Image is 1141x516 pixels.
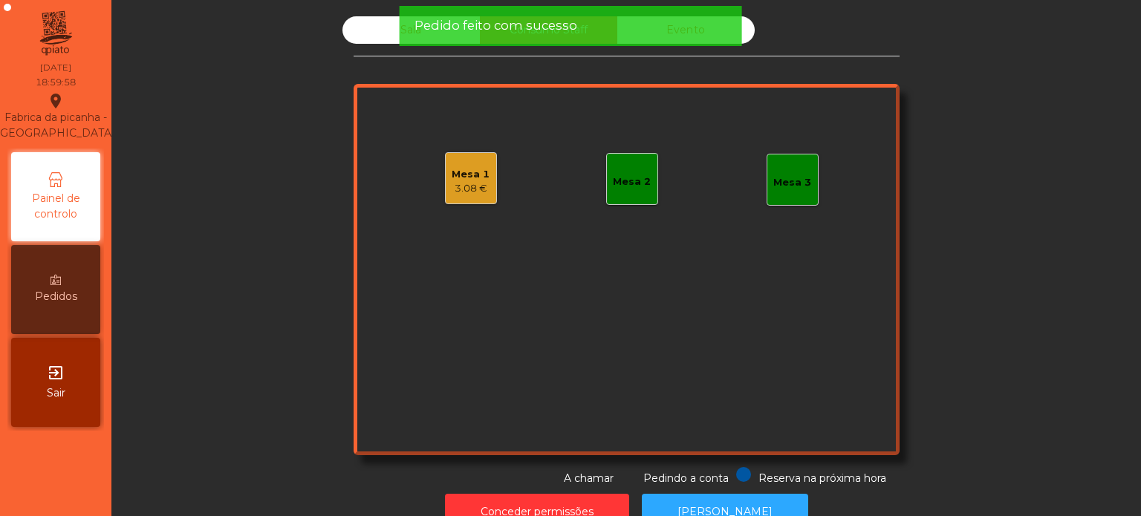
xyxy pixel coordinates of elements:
[773,175,811,190] div: Mesa 3
[47,364,65,382] i: exit_to_app
[415,16,577,35] span: Pedido feito com sucesso
[452,181,490,196] div: 3.08 €
[452,167,490,182] div: Mesa 1
[564,471,614,485] span: A chamar
[613,174,651,189] div: Mesa 2
[36,76,76,89] div: 18:59:58
[47,92,65,110] i: location_on
[342,16,480,44] div: Sala
[35,289,77,304] span: Pedidos
[15,191,97,222] span: Painel de controlo
[643,471,729,485] span: Pedindo a conta
[758,471,886,485] span: Reserva na próxima hora
[47,385,65,401] span: Sair
[40,61,71,74] div: [DATE]
[37,7,74,59] img: qpiato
